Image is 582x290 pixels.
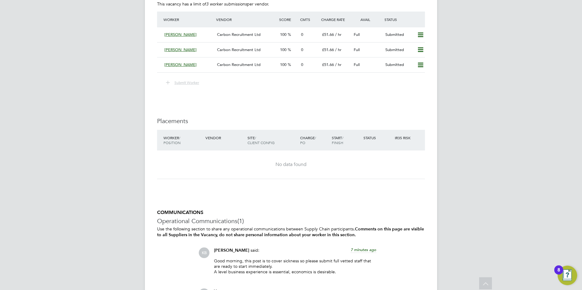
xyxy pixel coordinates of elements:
[251,247,259,253] span: said:
[335,47,342,52] span: / hr
[237,217,244,225] span: (1)
[335,32,342,37] span: / hr
[557,270,560,278] div: 8
[206,1,247,7] em: 3 worker submissions
[157,209,425,216] h5: COMMUNICATIONS
[335,62,342,67] span: / hr
[320,14,351,25] div: Charge Rate
[174,80,199,85] span: Submit Worker
[354,62,360,67] span: Full
[280,62,286,67] span: 100
[215,14,278,25] div: Vendor
[280,47,286,52] span: 100
[162,132,204,148] div: Worker
[351,247,376,252] span: 7 minutes ago
[157,1,425,7] p: This vacancy has a limit of per vendor.
[383,30,415,40] div: Submitted
[322,62,334,67] span: £51.66
[217,62,261,67] span: Carbon Recruitment Ltd
[162,79,204,87] button: Submit Worker
[393,132,414,143] div: IR35 Risk
[301,47,303,52] span: 0
[163,161,419,168] div: No data found
[157,226,424,237] b: Comments on this page are visible to all Suppliers in the Vacancy, do not share personal informat...
[330,132,362,148] div: Start
[199,247,209,258] span: KB
[354,47,360,52] span: Full
[164,32,197,37] span: [PERSON_NAME]
[354,32,360,37] span: Full
[362,132,394,143] div: Status
[322,47,334,52] span: £51.66
[162,14,215,25] div: Worker
[383,14,425,25] div: Status
[301,62,303,67] span: 0
[301,32,303,37] span: 0
[351,14,383,25] div: Avail
[332,135,343,145] span: / Finish
[157,117,425,125] h3: Placements
[299,132,330,148] div: Charge
[164,62,197,67] span: [PERSON_NAME]
[164,47,197,52] span: [PERSON_NAME]
[383,60,415,70] div: Submitted
[558,266,577,285] button: Open Resource Center, 8 new notifications
[217,32,261,37] span: Carbon Recruitment Ltd
[300,135,316,145] span: / PO
[157,226,425,238] p: Use the following section to share any operational communications between Supply Chain participants.
[280,32,286,37] span: 100
[204,132,246,143] div: Vendor
[217,47,261,52] span: Carbon Recruitment Ltd
[247,135,275,145] span: / Client Config
[163,135,181,145] span: / Position
[383,45,415,55] div: Submitted
[299,14,320,25] div: Cmts
[278,14,299,25] div: Score
[214,258,376,275] p: Good morning, this post is to cover sickness so please submit full vetted staff that are ready to...
[246,132,299,148] div: Site
[157,217,425,225] h3: Operational Communications
[214,248,249,253] span: [PERSON_NAME]
[322,32,334,37] span: £51.66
